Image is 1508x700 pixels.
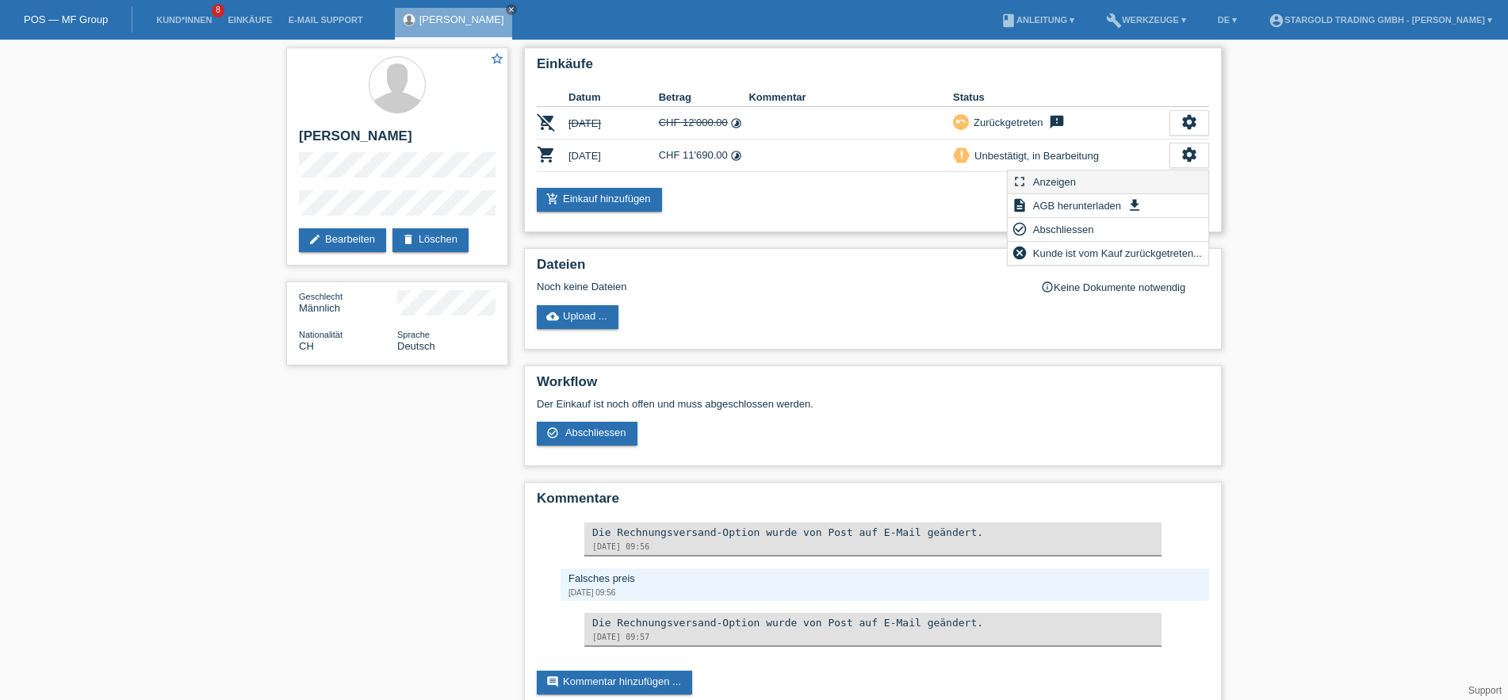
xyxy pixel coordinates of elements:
span: Nationalität [299,330,343,339]
td: [DATE] [568,140,659,172]
a: editBearbeiten [299,228,386,252]
a: DE ▾ [1210,15,1245,25]
h2: Dateien [537,257,1209,281]
i: delete [402,233,415,246]
i: account_circle [1269,13,1284,29]
i: feedback [1047,114,1066,130]
a: bookAnleitung ▾ [993,15,1082,25]
div: [DATE] 09:56 [592,542,1154,551]
div: [DATE] 09:56 [568,588,1201,597]
a: commentKommentar hinzufügen ... [537,671,692,694]
th: Status [953,88,1169,107]
i: 48 Raten [730,150,742,162]
div: [DATE] 09:57 [592,633,1154,641]
i: fullscreen [1012,174,1028,189]
div: Unbestätigt, in Bearbeitung [970,147,1099,164]
i: cloud_upload [546,310,559,323]
i: comment [546,675,559,688]
a: buildWerkzeuge ▾ [1098,15,1194,25]
i: 48 Raten [730,117,742,129]
a: account_circleStargold Trading GmbH - [PERSON_NAME] ▾ [1261,15,1500,25]
a: E-Mail Support [281,15,371,25]
span: Anzeigen [1031,172,1078,191]
i: edit [308,233,321,246]
h2: Einkäufe [537,56,1209,80]
span: Abschliessen [565,427,626,438]
th: Datum [568,88,659,107]
a: POS — MF Group [24,13,108,25]
i: description [1012,197,1028,213]
th: Betrag [659,88,749,107]
a: cloud_uploadUpload ... [537,305,618,329]
span: Geschlecht [299,292,343,301]
th: Kommentar [748,88,953,107]
p: Der Einkauf ist noch offen und muss abgeschlossen werden. [537,398,1209,410]
span: Schweiz [299,340,314,352]
h2: Kommentare [537,491,1209,514]
span: AGB herunterladen [1031,196,1123,215]
i: POSP00025978 [537,145,556,164]
td: CHF 12'000.00 [659,107,749,140]
i: close [507,6,515,13]
i: check_circle_outline [1012,221,1028,237]
i: star_border [490,52,504,66]
div: Zurückgetreten [969,114,1043,131]
a: Kund*innen [148,15,220,25]
span: Abschliessen [1031,220,1097,239]
i: build [1106,13,1122,29]
a: close [506,4,517,15]
td: CHF 11'690.00 [659,140,749,172]
i: priority_high [956,149,967,160]
a: [PERSON_NAME] [419,13,504,25]
div: Männlich [299,290,397,314]
i: settings [1181,146,1198,163]
i: book [1001,13,1016,29]
i: info_outline [1041,281,1054,293]
a: star_border [490,52,504,68]
span: Sprache [397,330,430,339]
div: Falsches preis [568,572,1201,584]
a: deleteLöschen [392,228,469,252]
a: check_circle_outline Abschliessen [537,422,637,446]
i: settings [1181,113,1198,131]
a: Einkäufe [220,15,280,25]
i: add_shopping_cart [546,193,559,205]
i: get_app [1127,197,1142,213]
span: Deutsch [397,340,435,352]
h2: Workflow [537,374,1209,398]
i: check_circle_outline [546,427,559,439]
h2: [PERSON_NAME] [299,128,496,152]
a: Support [1468,685,1502,696]
i: POSP00025977 [537,113,556,132]
div: Die Rechnungsversand-Option wurde von Post auf E-Mail geändert. [592,526,1154,538]
td: [DATE] [568,107,659,140]
i: undo [955,116,966,127]
a: add_shopping_cartEinkauf hinzufügen [537,188,662,212]
div: Noch keine Dateien [537,281,1021,293]
div: Die Rechnungsversand-Option wurde von Post auf E-Mail geändert. [592,617,1154,629]
span: 8 [212,4,224,17]
div: Keine Dokumente notwendig [1041,281,1209,293]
